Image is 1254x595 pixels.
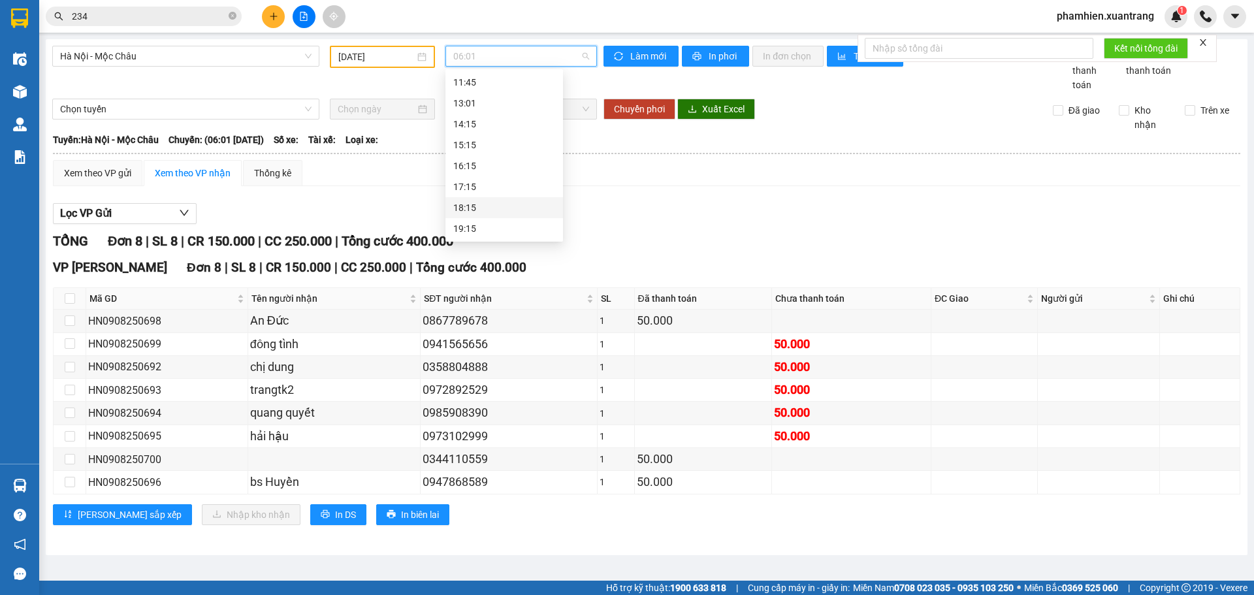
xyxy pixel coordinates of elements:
td: 0985908390 [421,402,598,425]
div: 16:15 [453,159,555,173]
div: 11:45 [453,75,555,89]
span: Kết nối tổng đài [1114,41,1178,56]
div: An Đức [250,312,419,330]
span: close-circle [229,10,236,23]
button: aim [323,5,346,28]
div: 1 [600,452,632,466]
div: 1 [600,337,632,351]
span: In phơi [709,49,739,63]
button: caret-down [1223,5,1246,28]
span: message [14,568,26,580]
div: bs Huyền [250,473,419,491]
th: Đã thanh toán [635,288,773,310]
span: Tổng cước 400.000 [342,233,453,249]
span: Lọc Đã thanh toán [1067,49,1108,92]
div: 15:15 [453,138,555,152]
span: phamhien.xuantrang [1046,8,1165,24]
img: solution-icon [13,150,27,164]
div: HN0908250700 [88,451,246,468]
div: 0941565656 [423,335,595,353]
span: | [410,260,413,275]
th: Ghi chú [1160,288,1240,310]
td: HN0908250700 [86,448,248,471]
span: aim [329,12,338,21]
div: chị dung [250,358,419,376]
span: Hỗ trợ kỹ thuật: [606,581,726,595]
span: printer [692,52,703,62]
span: CC 250.000 [341,260,406,275]
div: quang quyết [250,404,419,422]
div: 1 [600,314,632,328]
div: HN0908250693 [88,382,246,398]
span: | [146,233,149,249]
div: 0972892529 [423,381,595,399]
input: Tìm tên, số ĐT hoặc mã đơn [72,9,226,24]
span: | [259,260,263,275]
div: 1 [600,360,632,374]
div: Thống kê [254,166,291,180]
span: | [335,233,338,249]
div: 50.000 [637,312,770,330]
span: CR 150.000 [266,260,331,275]
img: phone-icon [1200,10,1212,22]
td: bs Huyền [248,471,421,494]
button: downloadXuất Excel [677,99,755,120]
td: quang quyết [248,402,421,425]
span: Hà Nội - Mộc Châu [60,46,312,66]
div: Xem theo VP nhận [155,166,231,180]
div: 0947868589 [423,473,595,491]
img: icon-new-feature [1170,10,1182,22]
div: 0973102999 [423,427,595,445]
img: warehouse-icon [13,118,27,131]
div: 0358804888 [423,358,595,376]
span: Mã GD [89,291,234,306]
button: In đơn chọn [752,46,824,67]
div: 14:15 [453,117,555,131]
strong: 0369 525 060 [1062,583,1118,593]
td: 0947868589 [421,471,598,494]
div: HN0908250696 [88,474,246,490]
span: | [736,581,738,595]
span: Loại xe: [346,133,378,147]
span: Làm mới [630,49,668,63]
span: Đơn 8 [108,233,142,249]
span: Đã giao [1063,103,1105,118]
div: HN0908250698 [88,313,246,329]
td: An Đức [248,310,421,332]
input: Chọn ngày [338,102,415,116]
td: HN0908250696 [86,471,248,494]
td: HN0908250695 [86,425,248,448]
span: Tài xế: [308,133,336,147]
span: Cung cấp máy in - giấy in: [748,581,850,595]
td: chị dung [248,356,421,379]
div: 50.000 [637,473,770,491]
div: Xem theo VP gửi [64,166,131,180]
div: 13:01 [453,96,555,110]
td: hải hậu [248,425,421,448]
span: printer [387,509,396,520]
td: HN0908250699 [86,333,248,356]
span: plus [269,12,278,21]
span: Miền Nam [853,581,1014,595]
span: TỔNG [53,233,88,249]
span: | [258,233,261,249]
span: Số xe: [274,133,298,147]
span: bar-chart [837,52,848,62]
div: trangtk2 [250,381,419,399]
strong: 1900 633 818 [670,583,726,593]
div: 1 [600,406,632,421]
div: HN0908250692 [88,359,246,375]
td: HN0908250693 [86,379,248,402]
td: HN0908250698 [86,310,248,332]
input: Nhập số tổng đài [865,38,1093,59]
td: trangtk2 [248,379,421,402]
span: ⚪️ [1017,585,1021,590]
div: 0985908390 [423,404,595,422]
button: file-add [293,5,315,28]
span: file-add [299,12,308,21]
button: sort-ascending[PERSON_NAME] sắp xếp [53,504,192,525]
div: 18:15 [453,201,555,215]
td: HN0908250694 [86,402,248,425]
span: | [181,233,184,249]
td: đông tình [248,333,421,356]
